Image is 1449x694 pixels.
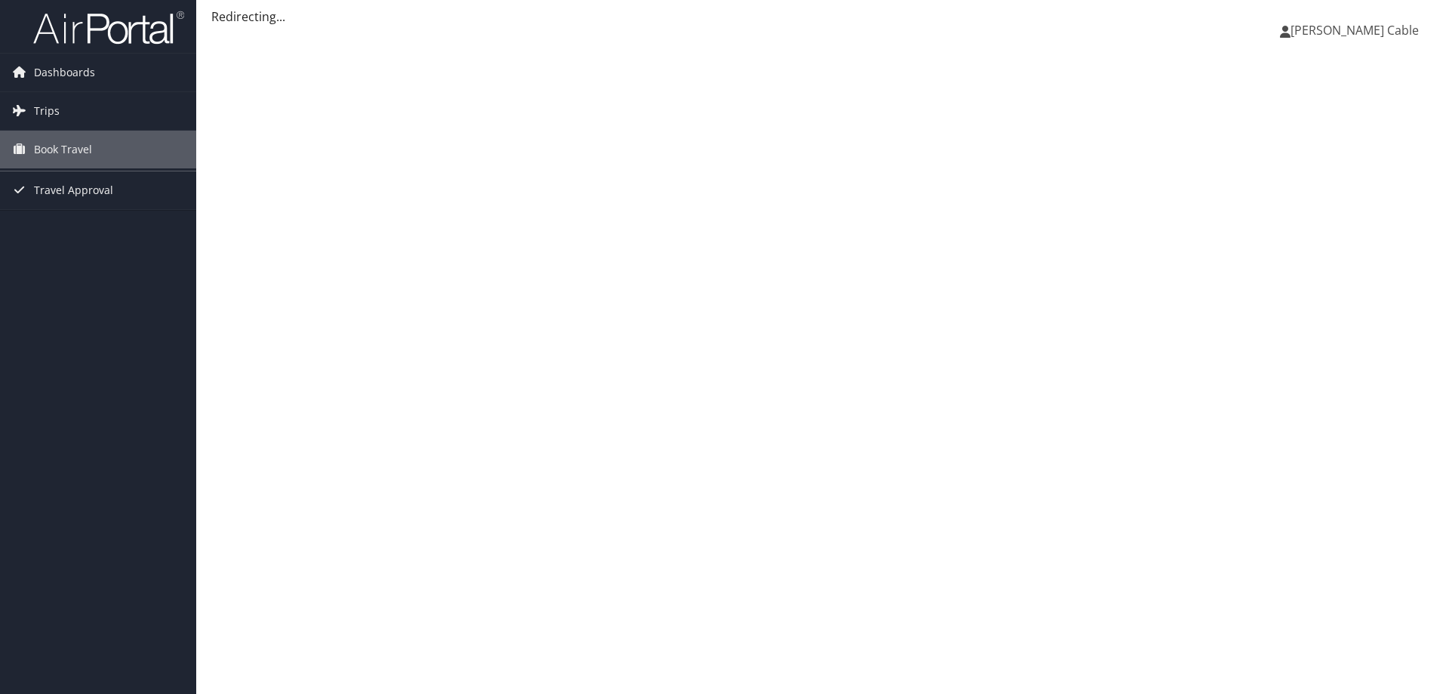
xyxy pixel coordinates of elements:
[34,54,95,91] span: Dashboards
[1291,22,1419,39] span: [PERSON_NAME] Cable
[34,92,60,130] span: Trips
[211,8,1434,26] div: Redirecting...
[33,10,184,45] img: airportal-logo.png
[34,171,113,209] span: Travel Approval
[1280,8,1434,53] a: [PERSON_NAME] Cable
[34,131,92,168] span: Book Travel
